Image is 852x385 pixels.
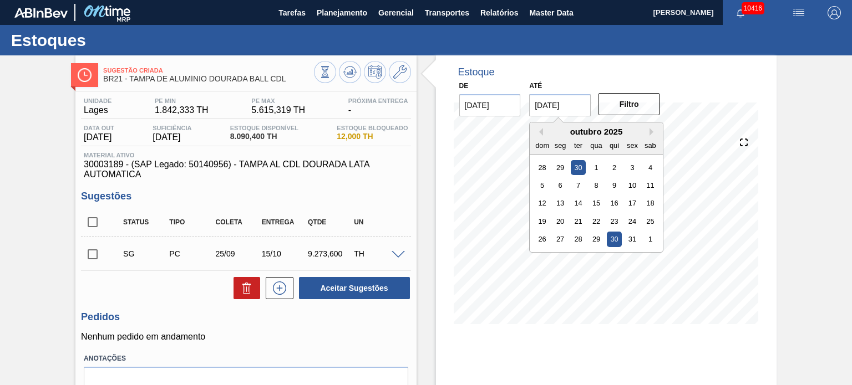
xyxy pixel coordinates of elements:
[529,6,573,19] span: Master Data
[103,67,313,74] span: Sugestão Criada
[650,128,657,136] button: Next Month
[346,97,411,115] div: -
[643,137,658,152] div: sab
[589,214,604,229] div: Choose quarta-feira, 22 de outubro de 2025
[351,249,402,258] div: TH
[84,105,111,115] span: Lages
[120,249,171,258] div: Sugestão Criada
[571,214,586,229] div: Choose terça-feira, 21 de outubro de 2025
[153,125,191,131] span: Suficiência
[84,160,408,179] span: 30003189 - (SAP Legado: 50140956) - TAMPA AL CDL DOURADA LATA AUTOMATICA
[625,232,640,247] div: Choose sexta-feira, 31 de outubro de 2025
[213,218,263,226] div: Coleta
[11,34,208,47] h1: Estoques
[828,6,841,19] img: Logout
[643,214,658,229] div: Choose sábado, 25 de outubro de 2025
[314,61,336,83] button: Visão Geral dos Estoques
[589,137,604,152] div: qua
[259,249,310,258] div: 15/10/2025
[155,97,209,104] span: PE MIN
[230,125,298,131] span: Estoque Disponível
[589,232,604,247] div: Choose quarta-feira, 29 de outubro de 2025
[607,196,622,211] div: Choose quinta-feira, 16 de outubro de 2025
[425,6,469,19] span: Transportes
[535,137,550,152] div: dom
[589,196,604,211] div: Choose quarta-feira, 15 de outubro de 2025
[529,82,542,90] label: Até
[348,97,408,104] span: Próxima Entrega
[166,218,217,226] div: Tipo
[535,178,550,193] div: Choose domingo, 5 de outubro de 2025
[742,2,764,14] span: 10416
[84,152,408,158] span: Material ativo
[166,249,217,258] div: Pedido de Compra
[571,232,586,247] div: Choose terça-feira, 28 de outubro de 2025
[458,66,495,78] div: Estoque
[553,137,568,152] div: seg
[553,214,568,229] div: Choose segunda-feira, 20 de outubro de 2025
[643,178,658,193] div: Choose sábado, 11 de outubro de 2025
[625,137,640,152] div: sex
[230,132,298,141] span: 8.090,400 TH
[305,249,356,258] div: 9.273,600
[625,196,640,211] div: Choose sexta-feira, 17 de outubro de 2025
[607,160,622,174] div: Choose quinta-feira, 2 de outubro de 2025
[643,160,658,174] div: Choose sábado, 4 de outubro de 2025
[84,125,114,131] span: Data out
[81,191,410,202] h3: Sugestões
[535,128,543,136] button: Previous Month
[599,93,660,115] button: Filtro
[571,178,586,193] div: Choose terça-feira, 7 de outubro de 2025
[571,196,586,211] div: Choose terça-feira, 14 de outubro de 2025
[643,196,658,211] div: Choose sábado, 18 de outubro de 2025
[120,218,171,226] div: Status
[364,61,386,83] button: Programar Estoque
[81,332,410,342] p: Nenhum pedido em andamento
[293,276,411,300] div: Aceitar Sugestões
[535,214,550,229] div: Choose domingo, 19 de outubro de 2025
[153,132,191,142] span: [DATE]
[553,160,568,174] div: Choose segunda-feira, 29 de setembro de 2025
[607,232,622,247] div: Choose quinta-feira, 30 de outubro de 2025
[571,137,586,152] div: ter
[251,97,305,104] span: PE MAX
[607,178,622,193] div: Choose quinta-feira, 9 de outubro de 2025
[337,125,408,131] span: Estoque Bloqueado
[530,127,663,136] div: outubro 2025
[351,218,402,226] div: UN
[589,160,604,174] div: Choose quarta-feira, 1 de outubro de 2025
[625,214,640,229] div: Choose sexta-feira, 24 de outubro de 2025
[84,132,114,142] span: [DATE]
[299,277,410,299] button: Aceitar Sugestões
[84,97,111,104] span: Unidade
[339,61,361,83] button: Atualizar Gráfico
[389,61,411,83] button: Ir ao Master Data / Geral
[535,196,550,211] div: Choose domingo, 12 de outubro de 2025
[78,68,92,82] img: Ícone
[317,6,367,19] span: Planejamento
[278,6,306,19] span: Tarefas
[155,105,209,115] span: 1.842,333 TH
[643,232,658,247] div: Choose sábado, 1 de novembro de 2025
[553,196,568,211] div: Choose segunda-feira, 13 de outubro de 2025
[553,232,568,247] div: Choose segunda-feira, 27 de outubro de 2025
[607,137,622,152] div: qui
[84,351,408,367] label: Anotações
[259,218,310,226] div: Entrega
[213,249,263,258] div: 25/09/2025
[534,158,660,248] div: month 2025-10
[625,160,640,174] div: Choose sexta-feira, 3 de outubro de 2025
[589,178,604,193] div: Choose quarta-feira, 8 de outubro de 2025
[607,214,622,229] div: Choose quinta-feira, 23 de outubro de 2025
[251,105,305,115] span: 5.615,319 TH
[228,277,260,299] div: Excluir Sugestões
[378,6,414,19] span: Gerencial
[625,178,640,193] div: Choose sexta-feira, 10 de outubro de 2025
[535,160,550,174] div: Choose domingo, 28 de setembro de 2025
[459,82,469,90] label: De
[480,6,518,19] span: Relatórios
[792,6,805,19] img: userActions
[529,94,591,116] input: dd/mm/yyyy
[103,75,313,83] span: BR21 - TAMPA DE ALUMÍNIO DOURADA BALL CDL
[260,277,293,299] div: Nova sugestão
